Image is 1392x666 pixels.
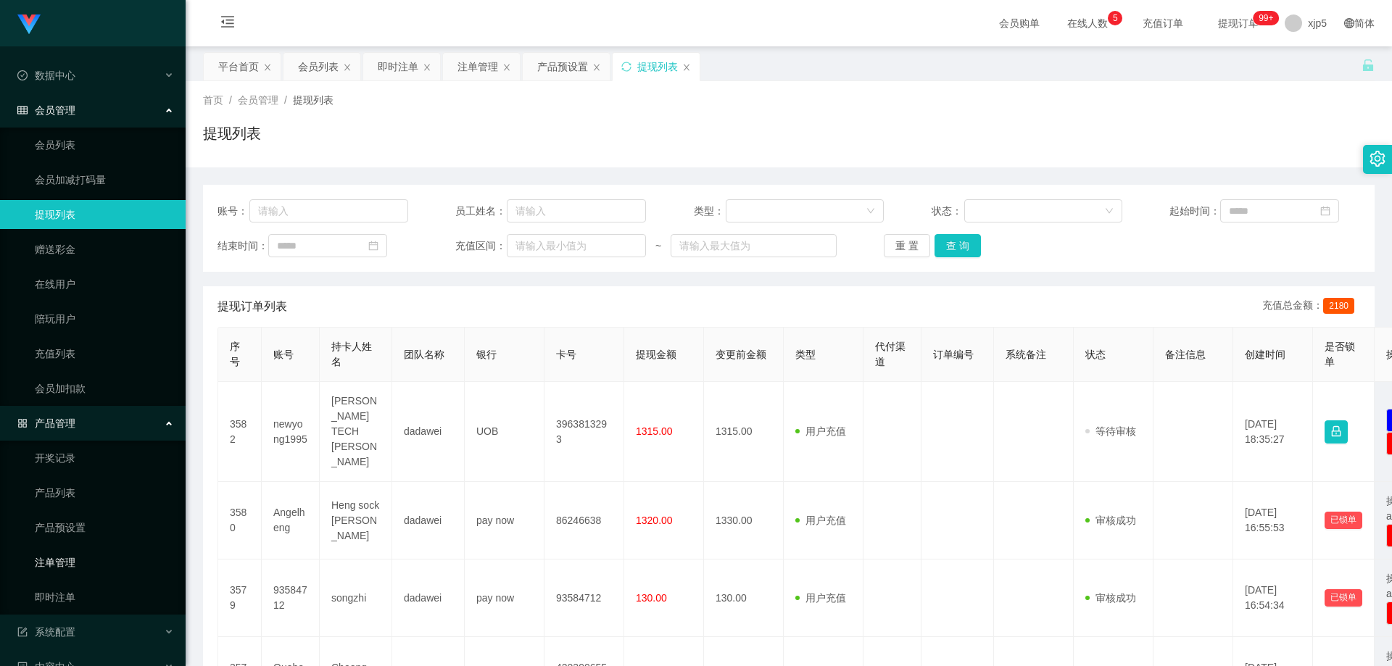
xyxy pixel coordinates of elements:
i: 图标: down [866,207,875,217]
td: Angelheng [262,482,320,559]
a: 即时注单 [35,583,174,612]
span: 在线人数 [1060,18,1115,28]
span: 会员管理 [238,94,278,106]
span: 创建时间 [1245,349,1285,360]
div: 产品预设置 [537,53,588,80]
span: 结束时间： [217,238,268,254]
td: dadawei [392,559,465,637]
i: 图标: table [17,105,28,115]
td: 1315.00 [704,382,784,482]
i: 图标: menu-fold [203,1,252,47]
button: 查 询 [935,234,981,257]
a: 会员加扣款 [35,374,174,403]
button: 已锁单 [1325,589,1362,607]
span: 持卡人姓名 [331,341,372,367]
td: 93584712 [544,559,624,637]
td: [PERSON_NAME] TECH [PERSON_NAME] [320,382,392,482]
i: 图标: close [682,63,691,72]
i: 图标: close [592,63,601,72]
span: 备注信息 [1165,349,1206,360]
td: songzhi [320,559,392,637]
i: 图标: setting [1370,151,1385,167]
a: 注单管理 [35,548,174,577]
button: 已锁单 [1325,512,1362,529]
i: 图标: check-circle-o [17,70,28,80]
span: 系统备注 [1006,349,1046,360]
td: [DATE] 16:54:34 [1233,559,1313,637]
span: 系统配置 [17,626,75,638]
td: 130.00 [704,559,784,637]
td: pay now [465,482,544,559]
td: UOB [465,382,544,482]
td: 3579 [218,559,262,637]
span: 提现金额 [636,349,676,360]
td: 3582 [218,382,262,482]
span: 会员管理 [17,104,75,116]
span: 员工姓名： [455,204,506,219]
span: / [229,94,232,106]
td: 1330.00 [704,482,784,559]
td: 3963813293 [544,382,624,482]
span: 变更前金额 [716,349,766,360]
a: 产品列表 [35,478,174,507]
span: 银行 [476,349,497,360]
span: 用户充值 [795,425,846,437]
td: 93584712 [262,559,320,637]
i: 图标: close [343,63,352,72]
i: 图标: sync [621,62,631,72]
td: pay now [465,559,544,637]
td: 3580 [218,482,262,559]
span: 审核成功 [1085,592,1136,604]
i: 图标: global [1344,18,1354,28]
input: 请输入 [249,199,408,222]
span: 账号： [217,204,249,219]
input: 请输入最小值为 [507,234,646,257]
span: 序号 [230,341,240,367]
div: 会员列表 [298,53,339,80]
span: 等待审核 [1085,425,1136,437]
span: 卡号 [556,349,576,360]
i: 图标: close [502,63,511,72]
img: logo.9652507e.png [17,14,41,35]
td: dadawei [392,382,465,482]
span: / [284,94,287,106]
td: [DATE] 16:55:53 [1233,482,1313,559]
span: 提现订单列表 [217,298,287,315]
span: 是否锁单 [1325,341,1355,367]
span: 数据中心 [17,70,75,81]
span: 账号 [273,349,294,360]
span: 2180 [1323,298,1354,314]
div: 注单管理 [457,53,498,80]
span: 类型： [694,204,726,219]
div: 平台首页 [218,53,259,80]
span: 用户充值 [795,515,846,526]
a: 陪玩用户 [35,304,174,333]
sup: 222 [1253,11,1279,25]
i: 图标: unlock [1362,59,1375,72]
i: 图标: close [423,63,431,72]
sup: 5 [1108,11,1122,25]
input: 请输入 [507,199,646,222]
span: 审核成功 [1085,515,1136,526]
i: 图标: form [17,627,28,637]
span: 1315.00 [636,425,673,437]
span: 提现订单 [1211,18,1266,28]
a: 会员列表 [35,130,174,159]
span: 充值订单 [1135,18,1190,28]
a: 在线用户 [35,270,174,299]
span: 产品管理 [17,417,75,429]
span: 团队名称 [404,349,444,360]
td: newyong1995 [262,382,320,482]
a: 产品预设置 [35,513,174,542]
i: 图标: appstore-o [17,418,28,428]
span: 状态： [932,204,964,219]
td: [DATE] 18:35:27 [1233,382,1313,482]
td: dadawei [392,482,465,559]
button: 重 置 [884,234,930,257]
span: ~ [646,238,671,254]
div: 提现列表 [637,53,678,80]
td: 86246638 [544,482,624,559]
span: 130.00 [636,592,667,604]
span: 类型 [795,349,816,360]
a: 会员加减打码量 [35,165,174,194]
